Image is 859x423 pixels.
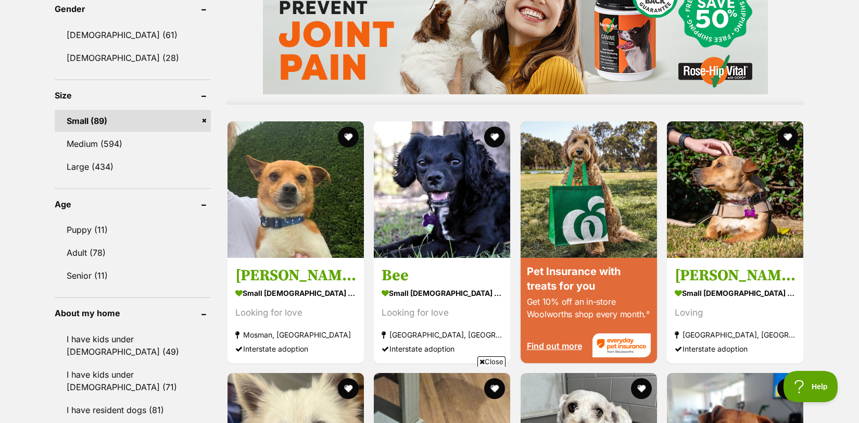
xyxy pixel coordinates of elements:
header: Size [55,91,211,100]
button: favourite [485,127,506,147]
a: Bee small [DEMOGRAPHIC_DATA] Dog Looking for love [GEOGRAPHIC_DATA], [GEOGRAPHIC_DATA] Interstate... [374,257,510,363]
div: Loving [675,305,795,319]
h3: [PERSON_NAME] [235,265,356,285]
strong: small [DEMOGRAPHIC_DATA] Dog [382,285,502,300]
button: favourite [631,378,652,399]
span: Close [477,356,506,367]
a: Medium (594) [55,133,211,155]
iframe: Help Scout Beacon - Open [784,371,838,402]
button: favourite [777,127,798,147]
a: Adult (78) [55,242,211,264]
img: Pablo - Mixed breed Dog [228,121,364,258]
div: Looking for love [235,305,356,319]
strong: small [DEMOGRAPHIC_DATA] Dog [235,285,356,300]
button: favourite [777,378,798,399]
iframe: Advertisement [240,371,619,418]
header: About my home [55,308,211,318]
strong: [GEOGRAPHIC_DATA], [GEOGRAPHIC_DATA] [675,327,795,341]
a: I have resident dogs (81) [55,399,211,421]
header: Age [55,200,211,209]
a: Small (89) [55,110,211,132]
a: I have kids under [DEMOGRAPHIC_DATA] (49) [55,328,211,363]
button: favourite [338,127,359,147]
h3: Bee [382,265,502,285]
div: Interstate adoption [235,341,356,355]
h3: [PERSON_NAME] [675,265,795,285]
a: Senior (11) [55,265,211,287]
strong: Mosman, [GEOGRAPHIC_DATA] [235,327,356,341]
a: Large (434) [55,156,211,178]
a: [PERSON_NAME] small [DEMOGRAPHIC_DATA] Dog Loving [GEOGRAPHIC_DATA], [GEOGRAPHIC_DATA] Interstate... [667,257,803,363]
strong: small [DEMOGRAPHIC_DATA] Dog [675,285,795,300]
header: Gender [55,4,211,14]
a: Puppy (11) [55,219,211,241]
strong: [GEOGRAPHIC_DATA], [GEOGRAPHIC_DATA] [382,327,502,341]
div: Interstate adoption [382,341,502,355]
a: [DEMOGRAPHIC_DATA] (28) [55,47,211,69]
img: Porter - Dachshund (Miniature Smooth Haired) x Staffordshire Bull Terrier Dog [667,121,803,258]
a: I have kids under [DEMOGRAPHIC_DATA] (71) [55,364,211,398]
a: [PERSON_NAME] small [DEMOGRAPHIC_DATA] Dog Looking for love Mosman, [GEOGRAPHIC_DATA] Interstate ... [228,257,364,363]
div: Interstate adoption [675,341,795,355]
a: [DEMOGRAPHIC_DATA] (61) [55,24,211,46]
img: Bee - Cavalier King Charles Spaniel Dog [374,121,510,258]
div: Looking for love [382,305,502,319]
